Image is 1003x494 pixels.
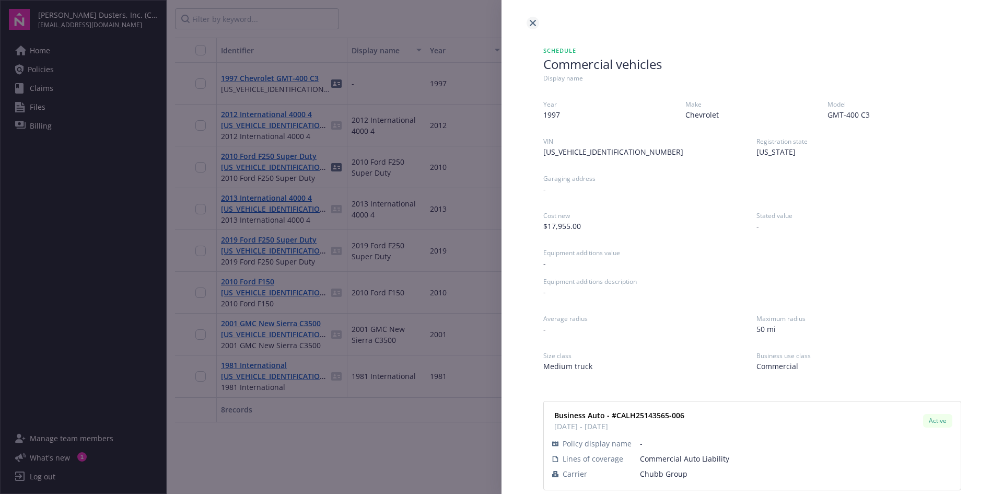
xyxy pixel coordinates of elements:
[543,74,961,83] span: Display name
[543,361,748,372] span: Medium truck
[543,137,748,146] span: VIN
[685,109,819,120] span: Chevrolet
[543,277,961,286] span: Equipment additions description
[927,416,948,426] span: Active
[640,468,952,479] span: Chubb Group
[756,137,961,146] span: Registration state
[543,324,748,335] span: -
[543,286,961,297] span: -
[640,438,952,449] span: -
[756,361,961,372] span: Commercial
[543,248,961,258] span: Equipment additions value
[543,258,961,269] span: -
[640,453,952,464] span: Commercial Auto Liability
[543,174,961,183] span: Garaging address
[543,351,748,361] span: Size class
[756,221,961,232] span: -
[756,351,961,361] span: Business use class
[554,421,684,432] span: [DATE] - [DATE]
[756,314,961,324] span: Maximum radius
[527,17,539,29] a: close
[543,221,748,232] span: $17,955.00
[543,211,748,221] span: Cost new
[563,453,623,464] span: Lines of coverage
[756,146,961,157] span: [US_STATE]
[543,100,677,109] span: Year
[543,146,748,157] span: [US_VEHICLE_IDENTIFICATION_NUMBER]
[543,183,961,194] span: -
[827,109,961,120] span: GMT-400 C3
[756,211,961,221] span: Stated value
[554,410,684,420] strong: Business Auto - #CALH25143565-006
[563,468,587,479] span: Carrier
[685,100,819,109] span: Make
[827,100,961,109] span: Model
[543,55,961,74] span: Commercial vehicles
[543,314,748,324] span: Average radius
[756,324,961,335] span: 50 mi
[543,46,961,55] span: Schedule
[563,438,632,449] span: Policy display name
[543,109,677,120] span: 1997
